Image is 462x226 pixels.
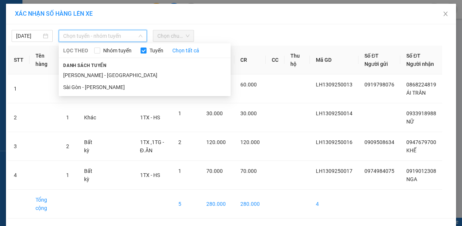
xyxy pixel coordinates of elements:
[443,11,449,17] span: close
[266,46,284,74] th: CC
[406,53,421,59] span: Số ĐT
[406,82,436,88] span: 0868224819
[157,30,190,42] span: Chọn chuyến
[3,16,142,26] li: 01 [PERSON_NAME]
[3,47,81,59] b: GỬI : Liên Hương
[59,62,111,69] span: Danh sách tuyến
[240,110,257,116] span: 30.000
[138,34,143,38] span: down
[66,114,69,120] span: 1
[178,139,181,145] span: 2
[172,190,200,219] td: 5
[240,139,260,145] span: 120.000
[178,110,181,116] span: 1
[406,139,436,145] span: 0947679700
[406,90,426,96] span: ÁI TRÂN
[406,147,416,153] span: KHẾ
[8,103,30,132] td: 2
[240,82,257,88] span: 60.000
[316,110,352,116] span: LH1309250014
[310,190,358,219] td: 4
[406,176,417,182] span: NGA
[406,110,436,116] span: 0933918988
[234,190,266,219] td: 280.000
[147,46,166,55] span: Tuyến
[3,26,142,35] li: 02523854854
[406,119,414,125] span: NỮ
[8,46,30,74] th: STT
[78,103,104,132] td: Khác
[364,61,388,67] span: Người gửi
[3,3,41,41] img: logo.jpg
[316,82,352,88] span: LH1309250013
[78,161,104,190] td: Bất kỳ
[66,172,69,178] span: 1
[66,143,69,149] span: 2
[43,18,49,24] span: environment
[43,27,49,33] span: phone
[435,4,456,25] button: Close
[140,139,164,153] span: 1TX ,1TG - Đ.ĂN
[8,74,30,103] td: 1
[15,10,93,17] span: XÁC NHẬN SỐ HÀNG LÊN XE
[178,168,181,174] span: 1
[140,114,160,120] span: 1TX - HS
[8,161,30,190] td: 4
[8,132,30,161] td: 3
[364,82,394,88] span: 0919798076
[406,168,436,174] span: 0919012308
[406,61,434,67] span: Người nhận
[100,46,135,55] span: Nhóm tuyến
[78,132,104,161] td: Bất kỳ
[206,168,223,174] span: 70.000
[364,53,379,59] span: Số ĐT
[200,190,235,219] td: 280.000
[206,139,226,145] span: 120.000
[16,32,41,40] input: 13/09/2025
[364,168,394,174] span: 0974984075
[63,46,88,55] span: LỌC THEO
[316,168,352,174] span: LH1309250017
[30,190,60,219] td: Tổng cộng
[234,46,266,74] th: CR
[59,81,231,93] li: Sài Gòn - [PERSON_NAME]
[140,172,160,178] span: 1TX - HS
[59,69,231,81] li: [PERSON_NAME] - [GEOGRAPHIC_DATA]
[43,5,106,14] b: [PERSON_NAME]
[172,46,199,55] a: Chọn tất cả
[63,30,142,42] span: Chọn tuyến - nhóm tuyến
[364,139,394,145] span: 0909508634
[310,46,358,74] th: Mã GD
[240,168,257,174] span: 70.000
[316,139,352,145] span: LH1309250016
[206,110,223,116] span: 30.000
[284,46,310,74] th: Thu hộ
[30,46,60,74] th: Tên hàng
